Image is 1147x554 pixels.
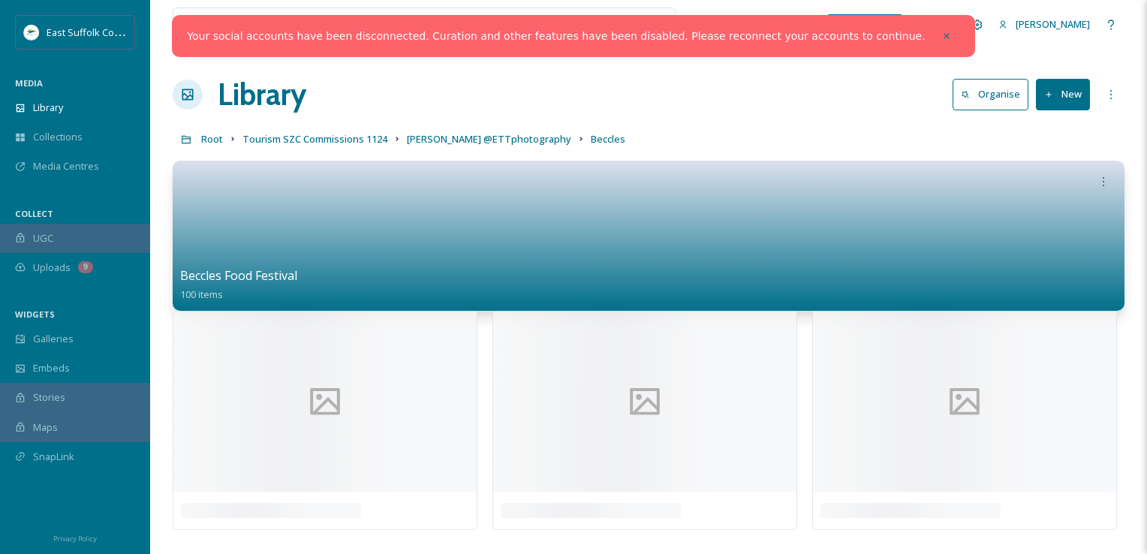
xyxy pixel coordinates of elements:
span: 100 items [180,288,223,301]
div: 9 [78,261,93,273]
a: Privacy Policy [53,528,97,546]
span: Library [33,101,63,115]
button: Organise [953,79,1028,110]
a: Beccles [591,130,625,148]
span: Collections [33,130,83,144]
a: Beccles Food Festival100 items [180,269,297,301]
span: [PERSON_NAME] @ETTphotography [407,132,571,146]
a: Your social accounts have been disconnected. Curation and other features have been disabled. Plea... [187,29,925,44]
span: UGC [33,231,53,245]
span: COLLECT [15,208,53,219]
span: Beccles [591,132,625,146]
a: Library [218,72,306,117]
span: Uploads [33,260,71,275]
span: Stories [33,390,65,405]
span: Embeds [33,361,70,375]
span: Root [201,132,223,146]
button: New [1036,79,1090,110]
span: SnapLink [33,450,74,464]
a: Root [201,130,223,148]
span: WIDGETS [15,309,55,320]
span: Beccles Food Festival [180,267,297,284]
a: Tourism SZC Commissions 1124 [242,130,387,148]
img: ESC%20Logo.png [24,25,39,40]
input: Search your library [208,8,525,41]
span: MEDIA [15,77,43,89]
span: [PERSON_NAME] [1016,17,1090,31]
a: What's New [827,14,902,35]
span: Media Centres [33,159,99,173]
a: View all files [580,10,667,39]
span: Galleries [33,332,74,346]
span: Tourism SZC Commissions 1124 [242,132,387,146]
span: Maps [33,420,58,435]
a: [PERSON_NAME] [991,10,1097,39]
span: East Suffolk Council [47,25,135,39]
a: [PERSON_NAME] @ETTphotography [407,130,571,148]
span: Privacy Policy [53,534,97,543]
